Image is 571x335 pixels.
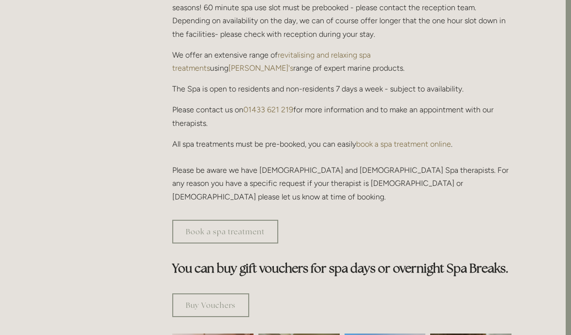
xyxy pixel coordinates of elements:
[228,63,293,73] a: [PERSON_NAME]'s
[172,220,278,244] a: Book a spa treatment
[172,48,511,75] p: We offer an extensive range of using range of expert marine products.
[172,103,511,129] p: Please contact us on for more information and to make an appointment with our therapists.
[172,137,511,203] p: All spa treatments must be pre-booked, you can easily . Please be aware we have [DEMOGRAPHIC_DATA...
[356,139,451,149] a: book a spa treatment online
[243,105,293,114] a: 01433 621 219
[172,293,249,317] a: Buy Vouchers
[172,82,511,95] p: The Spa is open to residents and non-residents 7 days a week - subject to availability.
[172,260,509,276] strong: You can buy gift vouchers for spa days or overnight Spa Breaks.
